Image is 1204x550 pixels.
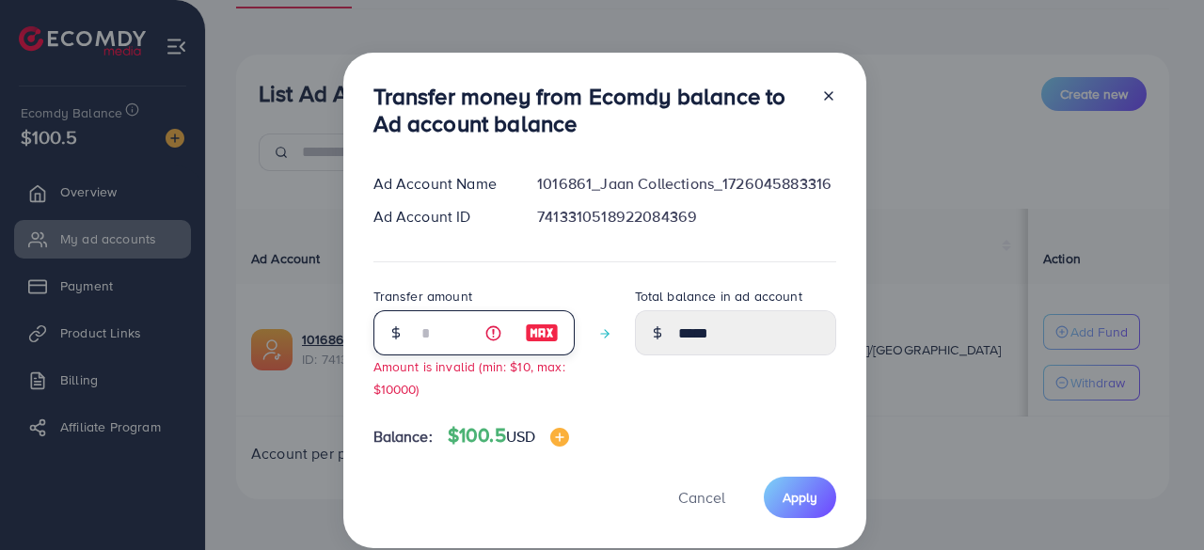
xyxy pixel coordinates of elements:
[550,428,569,447] img: image
[358,173,523,195] div: Ad Account Name
[373,426,433,448] span: Balance:
[525,322,559,344] img: image
[506,426,535,447] span: USD
[522,206,850,228] div: 7413310518922084369
[522,173,850,195] div: 1016861_Jaan Collections_1726045883316
[1124,465,1190,536] iframe: Chat
[358,206,523,228] div: Ad Account ID
[373,83,806,137] h3: Transfer money from Ecomdy balance to Ad account balance
[448,424,569,448] h4: $100.5
[373,287,472,306] label: Transfer amount
[764,477,836,517] button: Apply
[373,357,565,397] small: Amount is invalid (min: $10, max: $10000)
[655,477,749,517] button: Cancel
[783,488,817,507] span: Apply
[635,287,802,306] label: Total balance in ad account
[678,487,725,508] span: Cancel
